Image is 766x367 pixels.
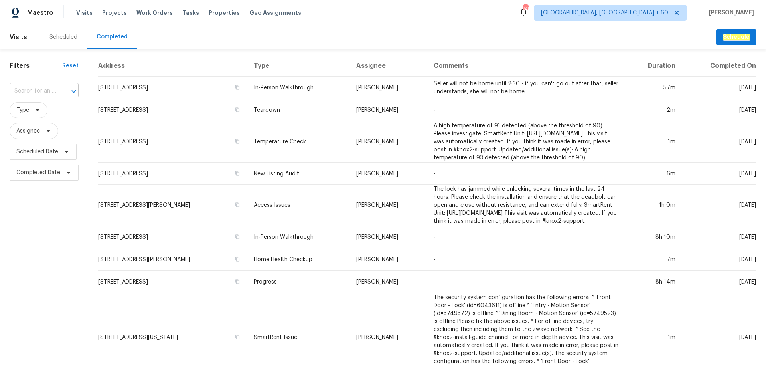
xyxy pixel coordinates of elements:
[427,163,625,185] td: -
[62,62,79,70] div: Reset
[682,248,756,271] td: [DATE]
[247,163,350,185] td: New Listing Audit
[682,271,756,293] td: [DATE]
[16,148,58,156] span: Scheduled Date
[625,271,682,293] td: 8h 14m
[209,9,240,17] span: Properties
[247,56,350,77] th: Type
[427,121,625,163] td: A high temperature of 91 detected (above the threshold of 90). Please investigate. SmartRent Unit...
[625,185,682,226] td: 1h 0m
[247,271,350,293] td: Progress
[234,170,241,177] button: Copy Address
[98,248,247,271] td: [STREET_ADDRESS][PERSON_NAME]
[427,248,625,271] td: -
[98,163,247,185] td: [STREET_ADDRESS]
[27,9,53,17] span: Maestro
[350,77,427,99] td: [PERSON_NAME]
[350,163,427,185] td: [PERSON_NAME]
[682,56,756,77] th: Completed On
[625,99,682,121] td: 2m
[247,99,350,121] td: Teardown
[98,77,247,99] td: [STREET_ADDRESS]
[625,56,682,77] th: Duration
[682,77,756,99] td: [DATE]
[16,127,40,135] span: Assignee
[247,226,350,248] td: In-Person Walkthrough
[234,333,241,341] button: Copy Address
[247,185,350,226] td: Access Issues
[350,121,427,163] td: [PERSON_NAME]
[682,121,756,163] td: [DATE]
[16,169,60,177] span: Completed Date
[427,56,625,77] th: Comments
[10,62,62,70] h1: Filters
[98,271,247,293] td: [STREET_ADDRESS]
[682,163,756,185] td: [DATE]
[350,226,427,248] td: [PERSON_NAME]
[625,121,682,163] td: 1m
[350,185,427,226] td: [PERSON_NAME]
[249,9,301,17] span: Geo Assignments
[427,271,625,293] td: -
[76,9,93,17] span: Visits
[716,29,756,46] button: Schedule
[234,233,241,240] button: Copy Address
[427,99,625,121] td: -
[523,5,528,13] div: 749
[98,56,247,77] th: Address
[102,9,127,17] span: Projects
[68,86,79,97] button: Open
[682,99,756,121] td: [DATE]
[182,10,199,16] span: Tasks
[234,278,241,285] button: Copy Address
[234,106,241,113] button: Copy Address
[427,226,625,248] td: -
[625,248,682,271] td: 7m
[234,138,241,145] button: Copy Address
[247,121,350,163] td: Temperature Check
[98,226,247,248] td: [STREET_ADDRESS]
[706,9,754,17] span: [PERSON_NAME]
[234,256,241,263] button: Copy Address
[98,99,247,121] td: [STREET_ADDRESS]
[682,185,756,226] td: [DATE]
[10,85,56,97] input: Search for an address...
[427,77,625,99] td: Seller will not be home until 2:30 - if you can't go out after that, seller understands, she will...
[427,185,625,226] td: The lock has jammed while unlocking several times in the last 24 hours. Please check the installa...
[247,77,350,99] td: In-Person Walkthrough
[625,226,682,248] td: 8h 10m
[10,28,27,46] span: Visits
[97,33,128,41] div: Completed
[16,106,29,114] span: Type
[49,33,77,41] div: Scheduled
[625,163,682,185] td: 6m
[350,56,427,77] th: Assignee
[247,248,350,271] td: Home Health Checkup
[234,84,241,91] button: Copy Address
[625,77,682,99] td: 57m
[350,271,427,293] td: [PERSON_NAME]
[136,9,173,17] span: Work Orders
[350,99,427,121] td: [PERSON_NAME]
[541,9,668,17] span: [GEOGRAPHIC_DATA], [GEOGRAPHIC_DATA] + 60
[98,185,247,226] td: [STREET_ADDRESS][PERSON_NAME]
[234,201,241,208] button: Copy Address
[682,226,756,248] td: [DATE]
[98,121,247,163] td: [STREET_ADDRESS]
[723,34,750,40] em: Schedule
[350,248,427,271] td: [PERSON_NAME]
